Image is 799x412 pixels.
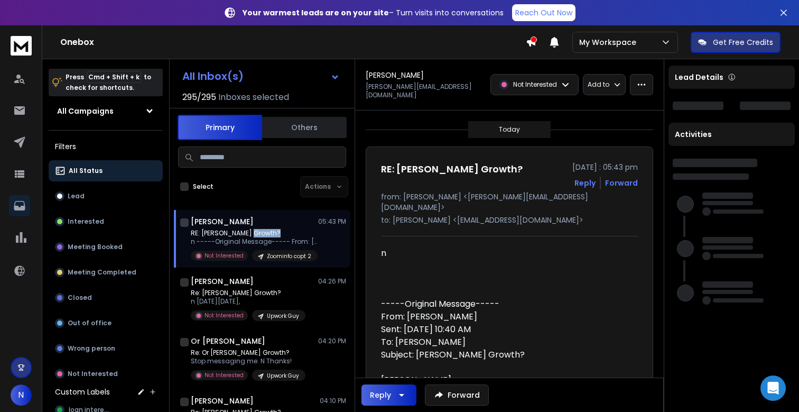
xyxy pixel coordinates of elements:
p: Out of office [68,319,112,327]
p: Add to [588,80,609,89]
p: Reach Out Now [515,7,572,18]
span: Cmd + Shift + k [87,71,141,83]
h1: Onebox [60,36,526,49]
button: All Inbox(s) [174,66,348,87]
button: Get Free Credits [691,32,781,53]
button: Reply [361,384,416,406]
p: from: [PERSON_NAME] <[PERSON_NAME][EMAIL_ADDRESS][DOMAIN_NAME]> [381,191,638,213]
button: All Campaigns [49,100,163,122]
button: N [11,384,32,406]
p: Not Interested [205,312,244,319]
div: Reply [370,390,391,400]
p: My Workspace [579,37,640,48]
button: Primary [178,115,262,140]
button: All Status [49,160,163,181]
a: Reach Out Now [512,4,575,21]
button: Lead [49,186,163,207]
p: Lead Details [675,72,723,83]
img: logo [11,36,32,56]
button: Closed [49,287,163,308]
p: RE: [PERSON_NAME] Growth? [191,229,318,237]
button: Meeting Completed [49,262,163,283]
h1: All Campaigns [57,106,114,116]
p: Stop messaging me. N Thanks! [191,357,305,365]
div: Open Intercom Messenger [760,376,786,401]
button: Meeting Booked [49,236,163,258]
h1: Or [PERSON_NAME] [191,336,265,346]
p: n -----Original Message----- From: [PERSON_NAME] [191,237,318,246]
p: Closed [68,294,92,302]
button: Out of office [49,313,163,334]
p: 04:10 PM [320,397,346,405]
p: [DATE] : 05:43 pm [572,162,638,172]
p: [PERSON_NAME][EMAIL_ADDRESS][DOMAIN_NAME] [366,83,484,99]
h1: All Inbox(s) [182,71,244,81]
h3: Filters [49,139,163,154]
h1: [PERSON_NAME] [366,70,424,80]
p: All Status [69,167,103,175]
h3: Custom Labels [55,387,110,397]
p: Get Free Credits [713,37,773,48]
p: Re: [PERSON_NAME] Growth? [191,289,305,297]
p: – Turn visits into conversations [243,7,504,18]
p: Not Interested [68,370,118,378]
div: Activities [668,123,795,146]
p: Meeting Booked [68,243,123,251]
h1: [PERSON_NAME] [191,216,254,227]
h1: RE: [PERSON_NAME] Growth? [381,162,523,177]
p: Press to check for shortcuts. [66,72,151,93]
p: Not Interested [205,252,244,260]
p: Not Interested [205,371,244,379]
button: Wrong person [49,338,163,359]
p: Lead [68,192,85,200]
p: 04:26 PM [318,277,346,286]
button: Interested [49,211,163,232]
h1: [PERSON_NAME] [191,396,254,406]
p: 04:20 PM [318,337,346,345]
div: Forward [605,178,638,188]
button: Forward [425,384,489,406]
span: 295 / 295 [182,91,216,104]
p: Zoominfo copt 2 [267,252,311,260]
p: to: [PERSON_NAME] <[EMAIL_ADDRESS][DOMAIN_NAME]> [381,215,638,225]
p: Upwork Guy [267,312,299,320]
h1: [PERSON_NAME] [191,276,254,287]
strong: Your warmest leads are on your site [243,7,389,18]
button: Others [262,116,347,139]
p: Re: Or [PERSON_NAME] Growth? [191,349,305,357]
p: Interested [68,217,104,226]
p: 05:43 PM [318,217,346,226]
p: Not Interested [513,80,557,89]
label: Select [193,182,213,191]
button: Not Interested [49,363,163,384]
p: Today [499,125,520,134]
button: Reply [574,178,596,188]
p: Upwork Guy [267,372,299,380]
p: Wrong person [68,344,115,353]
h3: Inboxes selected [218,91,289,104]
p: n [DATE][DATE], [191,297,305,306]
p: Meeting Completed [68,268,136,277]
